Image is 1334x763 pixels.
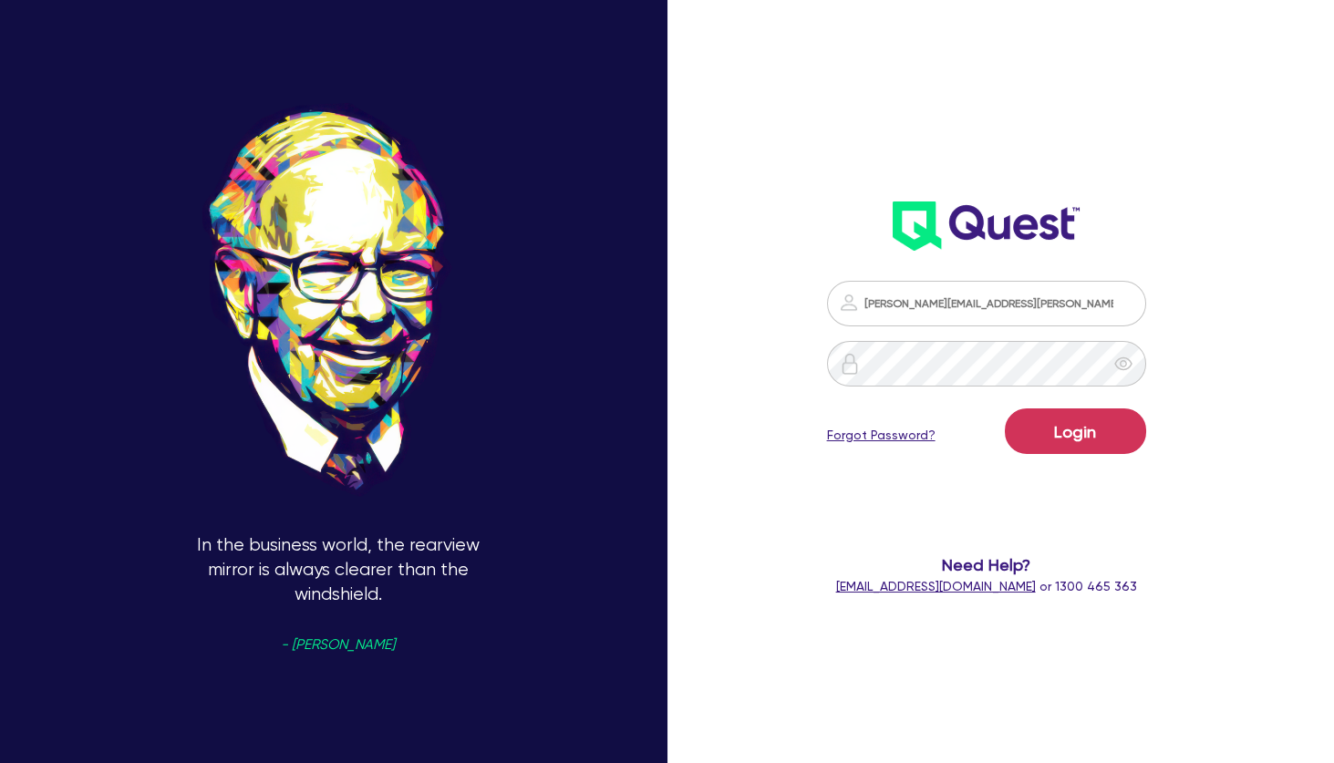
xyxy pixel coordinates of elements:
input: Email address [827,281,1146,326]
a: [EMAIL_ADDRESS][DOMAIN_NAME] [836,579,1036,593]
span: eye [1114,355,1132,373]
span: - [PERSON_NAME] [281,638,395,652]
img: icon-password [838,292,860,314]
button: Login [1005,408,1146,454]
img: icon-password [839,353,861,375]
a: Forgot Password? [827,426,936,445]
span: Need Help? [814,552,1157,577]
span: or 1300 465 363 [836,579,1137,593]
img: wH2k97JdezQIQAAAABJRU5ErkJggg== [893,201,1080,251]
